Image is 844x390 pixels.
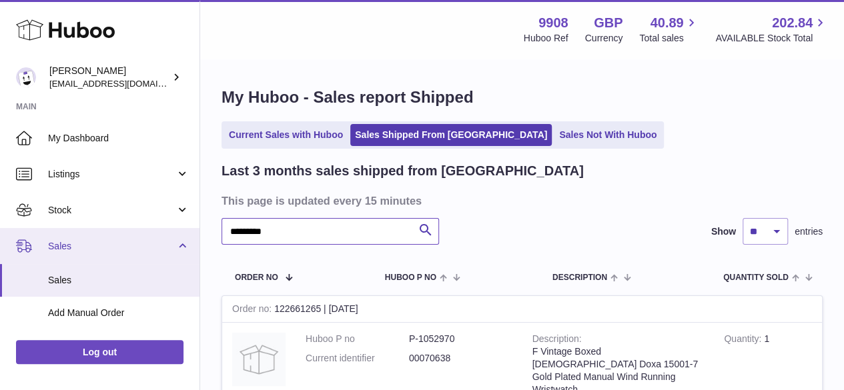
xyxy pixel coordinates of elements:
[724,333,764,347] strong: Quantity
[48,274,189,287] span: Sales
[16,340,183,364] a: Log out
[49,65,169,90] div: [PERSON_NAME]
[350,124,552,146] a: Sales Shipped From [GEOGRAPHIC_DATA]
[715,32,828,45] span: AVAILABLE Stock Total
[723,273,789,282] span: Quantity Sold
[711,225,736,238] label: Show
[48,168,175,181] span: Listings
[552,273,607,282] span: Description
[232,303,274,317] strong: Order no
[48,240,175,253] span: Sales
[772,14,813,32] span: 202.84
[409,333,512,345] dd: P-1052970
[306,352,409,365] dt: Current identifier
[594,14,622,32] strong: GBP
[232,333,286,386] img: no-photo.jpg
[409,352,512,365] dd: 00070638
[585,32,623,45] div: Currency
[222,296,822,323] div: 122661265 | [DATE]
[49,78,196,89] span: [EMAIL_ADDRESS][DOMAIN_NAME]
[385,273,436,282] span: Huboo P no
[795,225,823,238] span: entries
[48,307,189,319] span: Add Manual Order
[222,193,819,208] h3: This page is updated every 15 minutes
[48,132,189,145] span: My Dashboard
[48,204,175,217] span: Stock
[306,333,409,345] dt: Huboo P no
[524,32,568,45] div: Huboo Ref
[222,162,584,180] h2: Last 3 months sales shipped from [GEOGRAPHIC_DATA]
[538,14,568,32] strong: 9908
[532,333,582,347] strong: Description
[650,14,683,32] span: 40.89
[224,124,348,146] a: Current Sales with Huboo
[222,87,823,108] h1: My Huboo - Sales report Shipped
[715,14,828,45] a: 202.84 AVAILABLE Stock Total
[16,67,36,87] img: tbcollectables@hotmail.co.uk
[639,14,699,45] a: 40.89 Total sales
[554,124,661,146] a: Sales Not With Huboo
[235,273,278,282] span: Order No
[639,32,699,45] span: Total sales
